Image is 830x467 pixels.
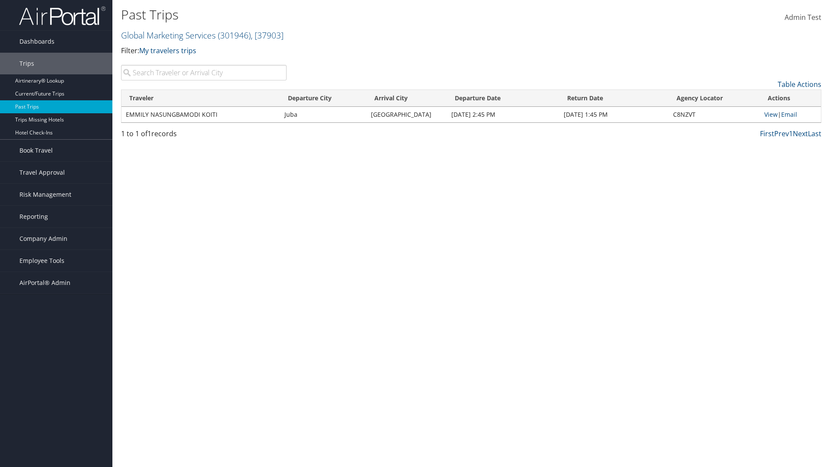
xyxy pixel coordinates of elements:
p: Filter: [121,45,588,57]
td: EMMILY NASUNGBAMODI KOITI [121,107,280,122]
td: [GEOGRAPHIC_DATA] [367,107,447,122]
span: 1 [147,129,151,138]
th: Agency Locator: activate to sort column ascending [669,90,760,107]
span: Admin Test [785,13,821,22]
a: Table Actions [778,80,821,89]
td: Juba [280,107,367,122]
span: Travel Approval [19,162,65,183]
a: Global Marketing Services [121,29,284,41]
td: C8NZVT [669,107,760,122]
span: , [ 37903 ] [251,29,284,41]
div: 1 to 1 of records [121,128,287,143]
th: Departure City: activate to sort column ascending [280,90,367,107]
th: Departure Date: activate to sort column ascending [447,90,559,107]
a: Last [808,129,821,138]
th: Actions [760,90,821,107]
a: View [764,110,778,118]
img: airportal-logo.png [19,6,105,26]
span: Dashboards [19,31,54,52]
th: Arrival City: activate to sort column ascending [367,90,447,107]
td: | [760,107,821,122]
span: Risk Management [19,184,71,205]
td: [DATE] 1:45 PM [559,107,669,122]
span: Reporting [19,206,48,227]
span: Trips [19,53,34,74]
span: ( 301946 ) [218,29,251,41]
input: Search Traveler or Arrival City [121,65,287,80]
th: Return Date: activate to sort column ascending [559,90,669,107]
a: First [760,129,774,138]
span: Employee Tools [19,250,64,272]
td: [DATE] 2:45 PM [447,107,559,122]
a: 1 [789,129,793,138]
a: Admin Test [785,4,821,31]
a: My travelers trips [139,46,196,55]
span: Company Admin [19,228,67,249]
span: AirPortal® Admin [19,272,70,294]
h1: Past Trips [121,6,588,24]
th: Traveler: activate to sort column ascending [121,90,280,107]
a: Prev [774,129,789,138]
a: Email [781,110,797,118]
span: Book Travel [19,140,53,161]
a: Next [793,129,808,138]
